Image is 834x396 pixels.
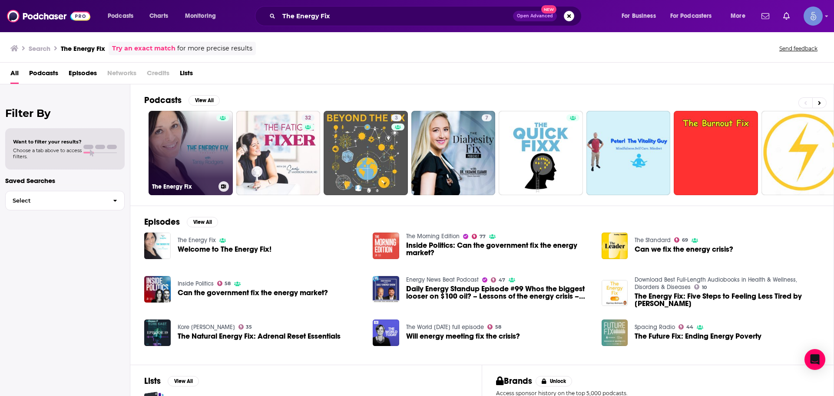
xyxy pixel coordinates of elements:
span: 10 [702,286,707,290]
img: Welcome to The Energy Fix! [144,233,171,259]
span: Logged in as Spiral5-G1 [804,7,823,26]
span: The Energy Fix: Five Steps to Feeling Less Tired by [PERSON_NAME] [635,293,820,307]
span: Podcasts [108,10,133,22]
a: 7 [482,114,492,121]
span: 47 [499,278,505,282]
span: Open Advanced [517,14,553,18]
a: ListsView All [144,376,199,386]
a: Kore Kast [178,323,235,331]
button: Show profile menu [804,7,823,26]
a: 7 [411,111,496,195]
span: 35 [246,325,252,329]
a: Charts [144,9,173,23]
span: 7 [485,114,488,123]
span: Networks [107,66,136,84]
a: Welcome to The Energy Fix! [178,246,271,253]
span: 58 [225,282,231,286]
a: Daily Energy Standup Episode #99 Whos the biggest looser on $100 oil? – Lessons of the energy cri... [406,285,591,300]
h2: Podcasts [144,95,182,106]
button: open menu [616,9,667,23]
a: 47 [491,277,505,283]
button: Open AdvancedNew [513,11,557,21]
a: The Future Fix: Ending Energy Poverty [602,319,628,346]
a: Can the government fix the energy market? [178,289,328,296]
span: 69 [682,238,688,242]
a: 58 [487,324,501,329]
img: Can we fix the energy crisis? [602,233,628,259]
img: The Natural Energy Fix: Adrenal Reset Essentials [144,319,171,346]
div: Open Intercom Messenger [804,349,825,370]
span: Charts [149,10,168,22]
button: View All [168,376,199,386]
h2: Brands [496,376,532,386]
img: Can the government fix the energy market? [144,276,171,303]
p: Saved Searches [5,176,125,185]
a: All [10,66,19,84]
a: Spacing Radio [635,323,675,331]
span: 44 [686,325,693,329]
h3: The Energy Fix [152,183,215,190]
a: EpisodesView All [144,216,218,227]
a: PodcastsView All [144,95,220,106]
a: 77 [472,234,486,239]
a: The Energy Fix: Five Steps to Feeling Less Tired by Karina Antram [635,293,820,307]
a: Daily Energy Standup Episode #99 Whos the biggest looser on $100 oil? – Lessons of the energy cri... [373,276,399,303]
span: 77 [480,235,486,239]
img: Podchaser - Follow, Share and Rate Podcasts [7,8,90,24]
a: Episodes [69,66,97,84]
a: The World Today full episode [406,323,484,331]
h2: Episodes [144,216,180,227]
a: The Future Fix: Ending Energy Poverty [635,333,761,340]
span: 3 [395,114,398,123]
span: For Podcasters [670,10,712,22]
a: Try an exact match [112,43,175,53]
a: Will energy meeting fix the crisis? [406,333,520,340]
span: Credits [147,66,169,84]
a: Can we fix the energy crisis? [635,246,733,253]
a: Podcasts [29,66,58,84]
a: 58 [217,281,231,286]
h2: Lists [144,376,161,386]
button: View All [189,95,220,106]
a: The Natural Energy Fix: Adrenal Reset Essentials [178,333,341,340]
span: 32 [305,114,311,123]
div: Search podcasts, credits, & more... [263,6,590,26]
a: The Standard [635,236,671,244]
a: Download Best Full-Length Audiobooks in Health & Wellness, Disorders & Diseases [635,276,797,291]
button: open menu [725,9,756,23]
a: 3 [324,111,408,195]
button: open menu [665,9,725,23]
a: Energy News Beat Podcast [406,276,479,283]
img: Will energy meeting fix the crisis? [373,319,399,346]
h2: Filter By [5,107,125,120]
h3: Search [29,44,50,53]
button: Select [5,191,125,210]
span: Choose a tab above to access filters. [13,147,82,160]
a: Inside Politics [178,280,214,287]
img: The Energy Fix: Five Steps to Feeling Less Tired by Karina Antram [602,280,628,306]
a: 32 [236,111,321,195]
button: Unlock [536,376,573,386]
a: 44 [678,324,693,329]
a: Show notifications dropdown [758,9,773,23]
a: The Morning Edition [406,233,460,240]
h3: The Energy Fix [61,44,105,53]
a: Lists [180,66,193,84]
img: User Profile [804,7,823,26]
span: Want to filter your results? [13,139,82,145]
span: for more precise results [177,43,252,53]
